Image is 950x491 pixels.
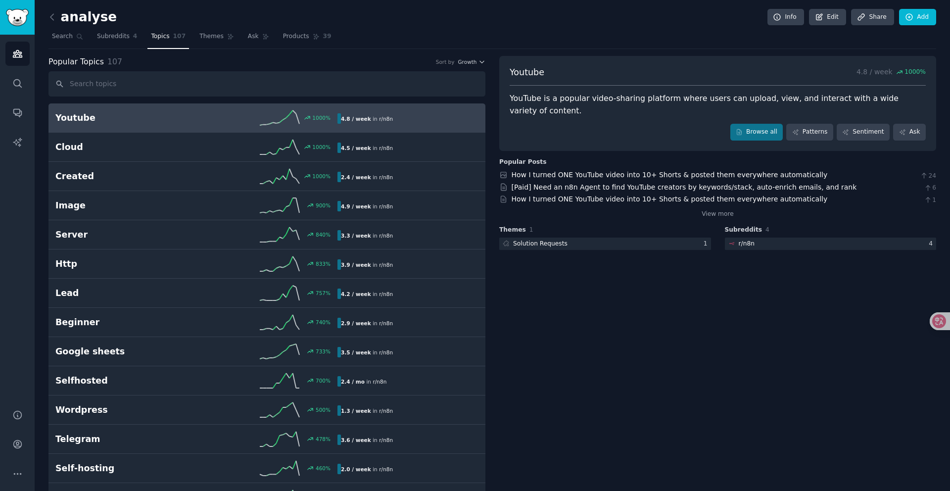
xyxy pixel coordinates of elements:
div: 833 % [316,260,331,267]
div: in [337,289,396,299]
a: Share [851,9,894,26]
span: 4 [765,226,769,233]
span: 24 [920,172,936,181]
a: Lead757%4.2 / weekin r/n8n [48,279,485,308]
a: Wordpress500%1.3 / weekin r/n8n [48,395,485,425]
span: 4 [133,32,138,41]
span: 1 [924,196,936,205]
a: Info [767,9,804,26]
span: Themes [499,226,526,235]
span: 1 [529,226,533,233]
h2: Cloud [55,141,196,153]
span: r/ n8n [379,262,393,268]
b: 3.5 / week [341,349,371,355]
a: Edit [809,9,846,26]
span: 107 [173,32,186,41]
a: Server840%3.3 / weekin r/n8n [48,220,485,249]
p: 4.8 / week [856,66,926,79]
h2: Beginner [55,316,196,329]
div: 740 % [316,319,331,326]
b: 2.4 / week [341,174,371,180]
a: Created1000%2.4 / weekin r/n8n [48,162,485,191]
b: 2.9 / week [341,320,371,326]
a: Self-hosting460%2.0 / weekin r/n8n [48,454,485,483]
h2: Server [55,229,196,241]
h2: Image [55,199,196,212]
a: How I turned ONE YouTube video into 10+ Shorts & posted them everywhere automatically [512,195,828,203]
b: 2.0 / week [341,466,371,472]
h2: Http [55,258,196,270]
span: r/ n8n [379,320,393,326]
a: [Paid] Need an n8n Agent to find YouTube creators by keywords/stack, auto-enrich emails, and rank [512,183,857,191]
div: in [337,435,396,445]
span: Ask [248,32,259,41]
span: r/ n8n [379,233,393,239]
div: r/ n8n [739,240,755,248]
a: Image900%4.9 / weekin r/n8n [48,191,485,220]
span: 1000 % [904,68,926,77]
div: YouTube is a popular video-sharing platform where users can upload, view, and interact with a wid... [510,93,926,117]
h2: Wordpress [55,404,196,416]
button: Growth [458,58,485,65]
span: r/ n8n [379,291,393,297]
span: Products [283,32,309,41]
h2: Lead [55,287,196,299]
span: r/ n8n [379,466,393,472]
span: r/ n8n [379,174,393,180]
span: r/ n8n [379,437,393,443]
h2: Youtube [55,112,196,124]
a: Subreddits4 [94,29,141,49]
div: 1000 % [312,144,331,150]
div: 733 % [316,348,331,355]
div: in [337,113,396,124]
span: 6 [924,184,936,193]
a: Themes [196,29,237,49]
a: Beginner740%2.9 / weekin r/n8n [48,308,485,337]
b: 4.9 / week [341,203,371,209]
a: Selfhosted700%2.4 / moin r/n8n [48,366,485,395]
a: Browse all [730,124,783,141]
b: 1.3 / week [341,408,371,414]
span: r/ n8n [379,349,393,355]
span: r/ n8n [373,379,386,385]
div: in [337,347,396,357]
div: in [337,259,396,270]
div: 1000 % [312,173,331,180]
div: 757 % [316,290,331,296]
a: n8nr/n8n4 [725,238,937,250]
a: View more [702,210,734,219]
span: Subreddits [725,226,762,235]
h2: Self-hosting [55,462,196,475]
div: 460 % [316,465,331,472]
div: in [337,172,396,182]
span: r/ n8n [379,203,393,209]
a: How I turned ONE YouTube video into 10+ Shorts & posted them everywhere automatically [512,171,828,179]
span: Themes [199,32,224,41]
h2: analyse [48,9,117,25]
span: 39 [323,32,332,41]
h2: Telegram [55,433,196,445]
div: Solution Requests [513,240,568,248]
div: 1 [704,240,711,248]
a: Telegram478%3.6 / weekin r/n8n [48,425,485,454]
a: Topics107 [147,29,189,49]
div: 4 [929,240,936,248]
span: r/ n8n [379,116,393,122]
div: 478 % [316,436,331,442]
div: 900 % [316,202,331,209]
b: 3.3 / week [341,233,371,239]
b: 3.9 / week [341,262,371,268]
a: Ask [893,124,926,141]
span: 107 [107,57,122,66]
a: Google sheets733%3.5 / weekin r/n8n [48,337,485,366]
img: GummySearch logo [6,9,29,26]
div: in [337,405,396,416]
h2: Selfhosted [55,375,196,387]
span: Search [52,32,73,41]
div: Sort by [436,58,455,65]
a: Sentiment [837,124,890,141]
h2: Created [55,170,196,183]
a: Add [899,9,936,26]
div: 700 % [316,377,331,384]
a: Youtube1000%4.8 / weekin r/n8n [48,103,485,133]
